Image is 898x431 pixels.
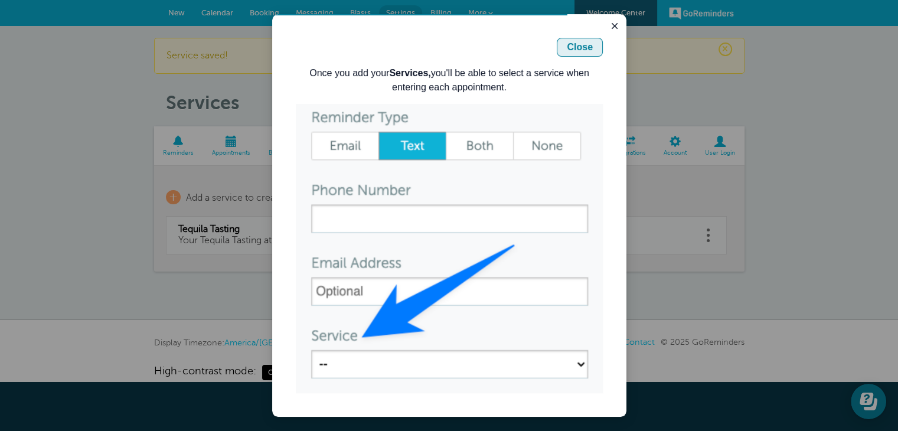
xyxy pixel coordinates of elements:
[295,26,321,40] div: Close
[272,14,626,417] iframe: modal
[335,5,350,19] button: Close guide
[24,52,331,80] p: Once you add your you'll be able to select a service when entering each appointment.
[117,54,158,64] b: Services,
